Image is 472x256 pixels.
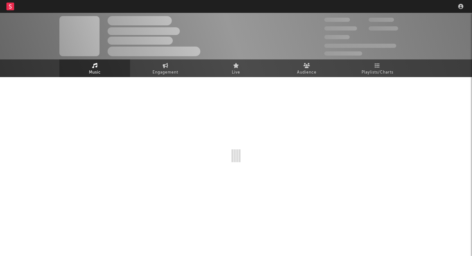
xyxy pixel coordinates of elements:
span: 1,000,000 [369,26,398,31]
span: Audience [297,69,317,76]
span: Jump Score: 85.0 [324,51,362,56]
span: Playlists/Charts [362,69,393,76]
a: Live [201,59,271,77]
span: Music [89,69,101,76]
span: 50,000,000 Monthly Listeners [324,44,396,48]
a: Playlists/Charts [342,59,413,77]
a: Audience [271,59,342,77]
span: Engagement [153,69,178,76]
span: 300,000 [324,18,350,22]
span: 50,000,000 [324,26,357,31]
span: Live [232,69,240,76]
span: 100,000 [369,18,394,22]
a: Music [59,59,130,77]
a: Engagement [130,59,201,77]
span: 100,000 [324,35,350,39]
